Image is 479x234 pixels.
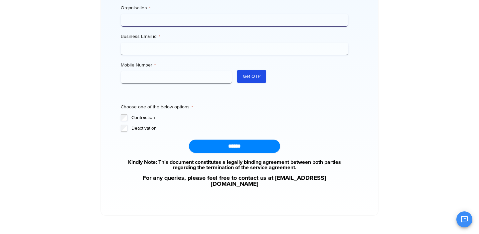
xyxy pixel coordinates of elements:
[131,114,348,121] label: Contraction
[121,33,348,40] label: Business Email id
[456,211,472,227] button: Open chat
[121,5,348,11] label: Organisation
[131,125,348,132] label: Deactivation
[121,160,348,170] a: Kindly Note: This document constitutes a legally binding agreement between both parties regarding...
[121,175,348,187] a: For any queries, please feel free to contact us at [EMAIL_ADDRESS][DOMAIN_NAME]
[237,70,266,83] button: Get OTP
[121,62,232,68] label: Mobile Number
[121,104,193,110] legend: Choose one of the below options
